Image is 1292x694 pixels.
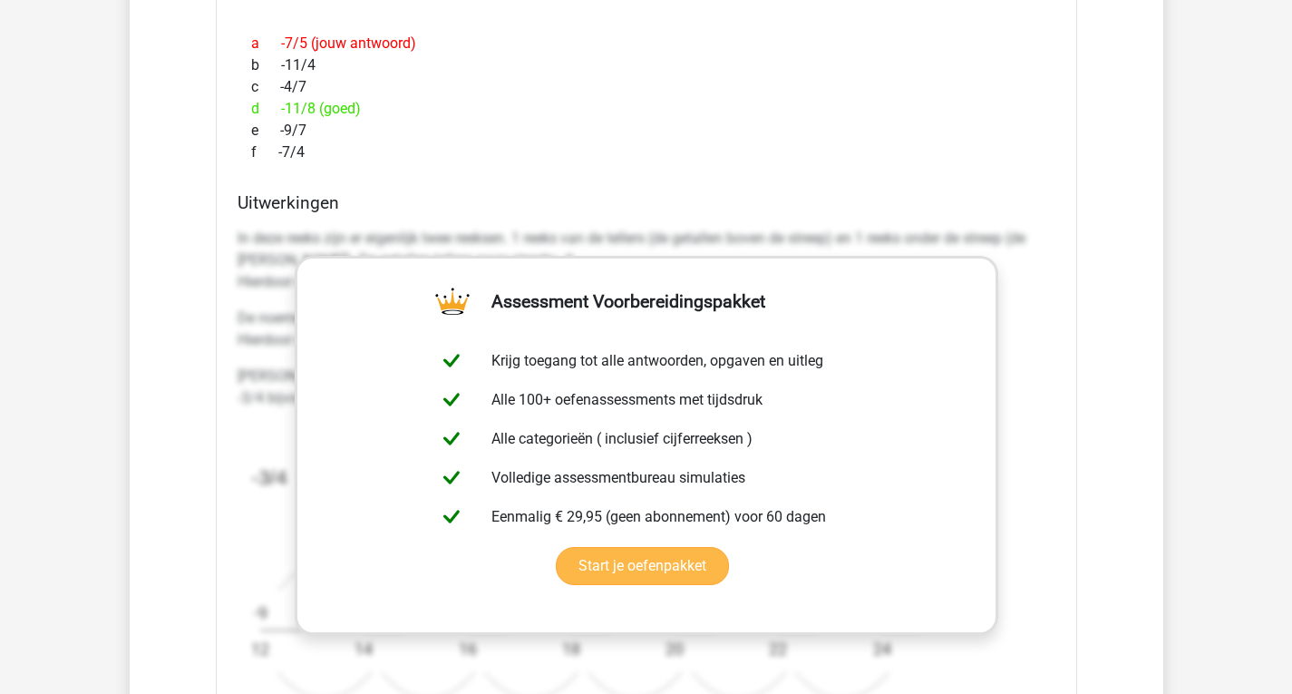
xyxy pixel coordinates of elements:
a: Start je oefenpakket [556,547,729,585]
div: -11/4 [238,54,1055,76]
span: e [251,120,280,142]
p: [PERSON_NAME] goed hoe je de breuken in de reeks moet herschrijven om het patroon te herkennen. -... [238,366,1055,409]
span: b [251,54,281,76]
text: 16 [458,640,476,659]
tspan: -3/4 [251,464,287,488]
p: In deze reeks zijn er eigenlijk twee reeksen. 1 reeks van de tellers (de getallen boven de streep... [238,228,1055,293]
text: 12 [251,640,269,659]
div: -7/5 (jouw antwoord) [238,33,1055,54]
div: -4/7 [238,76,1055,98]
span: c [251,76,280,98]
text: 20 [665,640,684,659]
h4: Uitwerkingen [238,192,1055,213]
div: -7/4 [238,142,1055,163]
span: d [251,98,281,120]
p: De noemers gaan steeds: +2 Hierdoor ontstaat de volgende reeks: [12, 14, 16, 18, 20, 22, 24] [238,308,1055,351]
span: a [251,33,281,54]
text: 18 [561,640,579,659]
span: f [251,142,278,163]
text: 22 [769,640,787,659]
text: 14 [355,640,373,659]
text: 24 [872,640,890,659]
text: -9 [253,603,267,622]
div: -9/7 [238,120,1055,142]
div: -11/8 (goed) [238,98,1055,120]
